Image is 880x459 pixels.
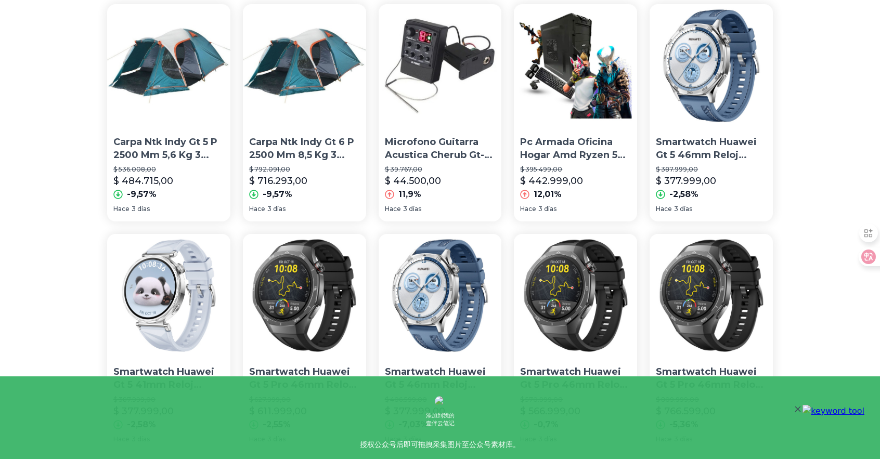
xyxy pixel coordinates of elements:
p: Carpa Ntk Indy Gt 5 P 2500 Mm 5,6 Kg 3 Estaciones 2 Entradas [113,136,224,162]
p: $ 792.091,00 [249,165,360,174]
p: $ 484.715,00 [113,174,173,188]
img: Pc Armada Oficina Hogar Amd Ryzen 5 4500 16gb Gt 730 [514,4,637,127]
img: Smartwatch Huawei Gt 5 Pro 46mm Reloj Inteligente Gps [243,234,366,357]
span: Hace [249,205,265,213]
a: Smartwatch Huawei Gt 5 Pro 46mm Reloj Inteligente GpsSmartwatch Huawei Gt 5 Pro 46mm Reloj Inteli... [243,234,366,451]
span: Hace [113,205,130,213]
p: $ 442.999,00 [520,174,583,188]
p: $ 536.008,00 [113,165,224,174]
span: Hace [385,205,401,213]
p: 12,01% [534,188,562,201]
p: $ 716.293,00 [249,174,307,188]
p: Carpa Ntk Indy Gt 6 P 2500 Mm 8,5 Kg 3 Estaciones 2 Entradas [249,136,360,162]
a: Smartwatch Huawei Gt 5 Pro 46mm Reloj Inteligente GpsSmartwatch Huawei Gt 5 Pro 46mm Reloj Inteli... [514,234,637,451]
p: Smartwatch Huawei Gt 5 46mm Reloj Inteligente Gps [656,136,767,162]
p: $ 377.999,00 [656,174,716,188]
p: -9,57% [127,188,157,201]
a: Smartwatch Huawei Gt 5 46mm Reloj Inteligente GpsSmartwatch Huawei Gt 5 46mm Reloj Inteligente Gp... [379,234,502,451]
p: $ 44.500,00 [385,174,441,188]
a: Smartwatch Huawei Gt 5 41mm Reloj Inteligente GpsSmartwatch Huawei Gt 5 41mm Reloj Inteligente Gp... [107,234,230,451]
p: Smartwatch Huawei Gt 5 Pro 46mm Reloj Inteligente Gps [520,365,631,391]
p: Microfono Guitarra Acustica Cherub Gt-3 Eq 5 Bandas Afinador [385,136,496,162]
p: Smartwatch Huawei Gt 5 46mm Reloj Inteligente Gps [385,365,496,391]
span: 3 días [403,205,421,213]
p: -9,57% [263,188,292,201]
a: Smartwatch Huawei Gt 5 Pro 46mm Reloj Inteligente GpsSmartwatch Huawei Gt 5 Pro 46mm Reloj Inteli... [650,234,773,451]
span: 3 días [267,205,286,213]
span: 3 días [132,205,150,213]
span: 3 días [674,205,692,213]
a: Pc Armada Oficina Hogar Amd Ryzen 5 4500 16gb Gt 730Pc Armada Oficina Hogar Amd Ryzen 5 4500 16gb... [514,4,637,221]
img: Smartwatch Huawei Gt 5 46mm Reloj Inteligente Gps [379,234,502,357]
img: Smartwatch Huawei Gt 5 Pro 46mm Reloj Inteligente Gps [514,234,637,357]
span: Hace [520,205,536,213]
img: Smartwatch Huawei Gt 5 46mm Reloj Inteligente Gps [650,4,773,127]
img: Carpa Ntk Indy Gt 5 P 2500 Mm 5,6 Kg 3 Estaciones 2 Entradas [107,4,230,127]
span: Hace [656,205,672,213]
img: Microfono Guitarra Acustica Cherub Gt-3 Eq 5 Bandas Afinador [379,4,502,127]
a: Carpa Ntk Indy Gt 5 P 2500 Mm 5,6 Kg 3 Estaciones 2 EntradasCarpa Ntk Indy Gt 5 P 2500 Mm 5,6 Kg ... [107,4,230,221]
img: Carpa Ntk Indy Gt 6 P 2500 Mm 8,5 Kg 3 Estaciones 2 Entradas [243,4,366,127]
p: -2,58% [669,188,698,201]
p: Smartwatch Huawei Gt 5 Pro 46mm Reloj Inteligente Gps [656,365,767,391]
span: 3 días [538,205,557,213]
p: $ 395.499,00 [520,165,631,174]
img: Smartwatch Huawei Gt 5 41mm Reloj Inteligente Gps [107,234,230,357]
p: Smartwatch Huawei Gt 5 Pro 46mm Reloj Inteligente Gps [249,365,360,391]
a: Carpa Ntk Indy Gt 6 P 2500 Mm 8,5 Kg 3 Estaciones 2 EntradasCarpa Ntk Indy Gt 6 P 2500 Mm 8,5 Kg ... [243,4,366,221]
p: Smartwatch Huawei Gt 5 41mm Reloj Inteligente Gps [113,365,224,391]
img: Smartwatch Huawei Gt 5 Pro 46mm Reloj Inteligente Gps [650,234,773,357]
a: Smartwatch Huawei Gt 5 46mm Reloj Inteligente GpsSmartwatch Huawei Gt 5 46mm Reloj Inteligente Gp... [650,4,773,221]
p: 11,9% [398,188,421,201]
a: Microfono Guitarra Acustica Cherub Gt-3 Eq 5 Bandas AfinadorMicrofono Guitarra Acustica Cherub Gt... [379,4,502,221]
p: $ 387.999,00 [656,165,767,174]
p: $ 39.767,00 [385,165,496,174]
p: Pc Armada Oficina Hogar Amd Ryzen 5 4500 16gb Gt 730 [520,136,631,162]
